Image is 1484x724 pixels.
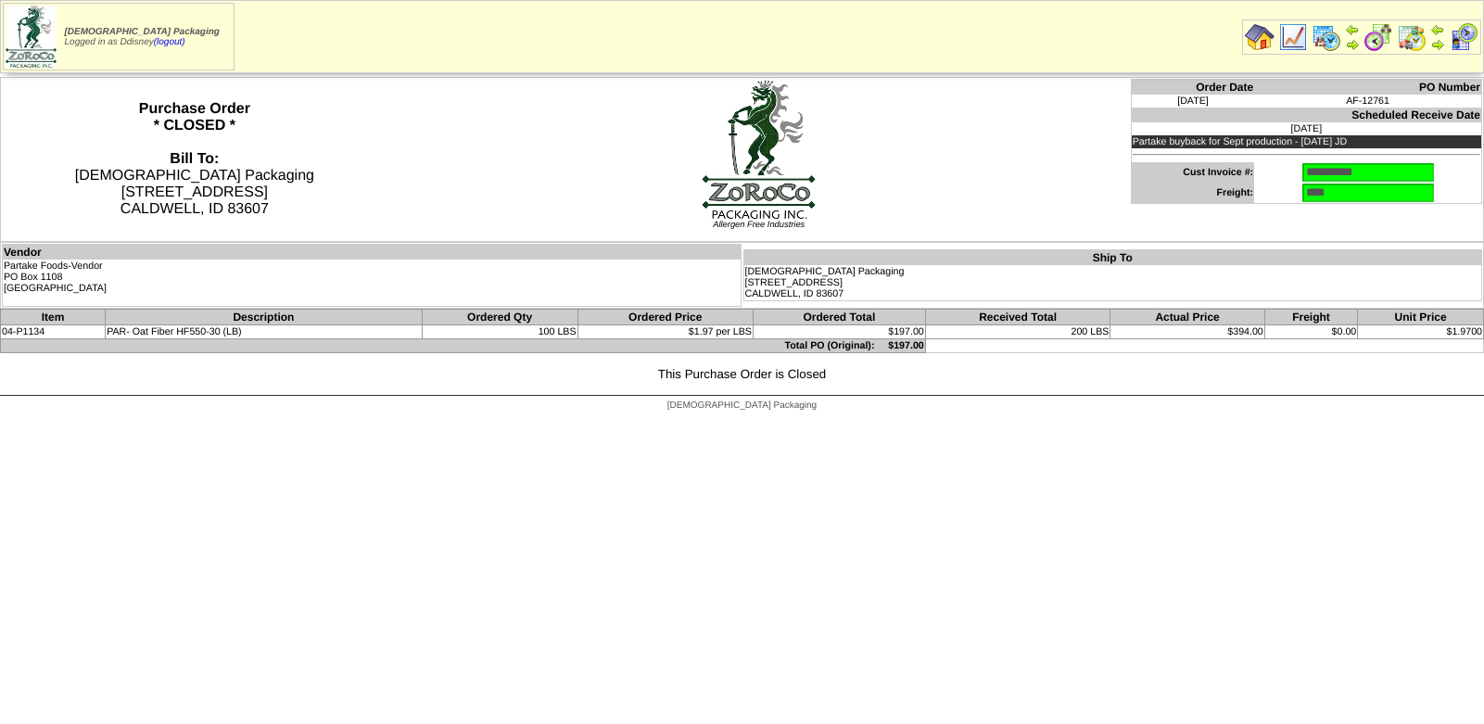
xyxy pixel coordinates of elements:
td: [DEMOGRAPHIC_DATA] Packaging [STREET_ADDRESS] CALDWELL, ID 83607 [743,265,1482,301]
td: PAR- Oat Fiber HF550-30 (LB) [106,325,422,339]
th: Ship To [743,250,1482,266]
th: Vendor [3,245,742,260]
th: Unit Price [1358,310,1484,325]
td: $1.97 per LBS [577,325,753,339]
td: [DATE] [1131,122,1481,135]
th: Ordered Price [577,310,753,325]
th: Actual Price [1110,310,1264,325]
img: calendarinout.gif [1397,22,1427,52]
td: Cust Invoice #: [1131,162,1254,183]
td: [DATE] [1131,95,1254,108]
th: Freight [1264,310,1357,325]
img: calendarblend.gif [1364,22,1393,52]
img: logoBig.jpg [701,79,817,220]
td: 200 LBS [925,325,1110,339]
img: arrowleft.gif [1430,22,1445,37]
th: Scheduled Receive Date [1131,108,1481,122]
th: Description [106,310,422,325]
img: calendarcustomer.gif [1449,22,1478,52]
a: (logout) [154,37,185,47]
img: calendarprod.gif [1312,22,1341,52]
th: Item [1,310,106,325]
img: zoroco-logo-small.webp [6,6,57,68]
span: [DEMOGRAPHIC_DATA] Packaging [667,400,817,411]
td: $0.00 [1264,325,1357,339]
img: arrowright.gif [1345,37,1360,52]
th: Ordered Qty [422,310,577,325]
strong: Bill To: [170,151,219,167]
span: Allergen Free Industries [713,220,805,229]
td: 04-P1134 [1,325,106,339]
img: arrowleft.gif [1345,22,1360,37]
td: Total PO (Original): $197.00 [1,339,926,353]
th: Received Total [925,310,1110,325]
img: home.gif [1245,22,1275,52]
th: Order Date [1131,80,1254,95]
td: Partake Foods-Vendor PO Box 1108 [GEOGRAPHIC_DATA] [3,260,742,307]
th: Ordered Total [753,310,925,325]
th: PO Number [1254,80,1481,95]
span: Logged in as Ddisney [65,27,220,47]
td: $394.00 [1110,325,1264,339]
td: Freight: [1131,183,1254,204]
span: [DEMOGRAPHIC_DATA] Packaging [STREET_ADDRESS] CALDWELL, ID 83607 [75,151,314,217]
td: $197.00 [753,325,925,339]
img: arrowright.gif [1430,37,1445,52]
span: [DEMOGRAPHIC_DATA] Packaging [65,27,220,37]
td: 100 LBS [422,325,577,339]
td: AF-12761 [1254,95,1481,108]
img: line_graph.gif [1278,22,1308,52]
td: Partake buyback for Sept production - [DATE] JD [1131,135,1481,148]
th: Purchase Order * CLOSED * [1,78,388,242]
td: $1.9700 [1358,325,1484,339]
